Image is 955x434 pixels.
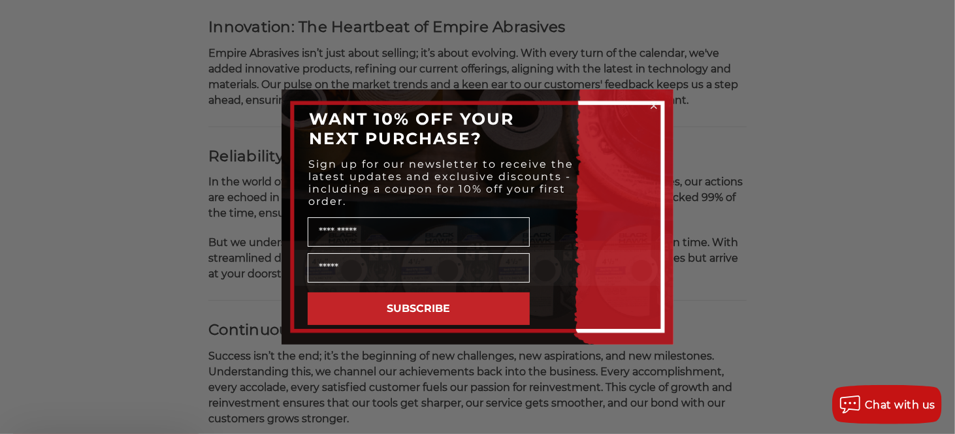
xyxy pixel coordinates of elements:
[865,399,935,411] span: Chat with us
[309,109,514,148] span: WANT 10% OFF YOUR NEXT PURCHASE?
[832,385,942,424] button: Chat with us
[647,99,660,112] button: Close dialog
[308,253,530,283] input: Email
[308,292,530,325] button: SUBSCRIBE
[308,158,574,208] span: Sign up for our newsletter to receive the latest updates and exclusive discounts - including a co...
